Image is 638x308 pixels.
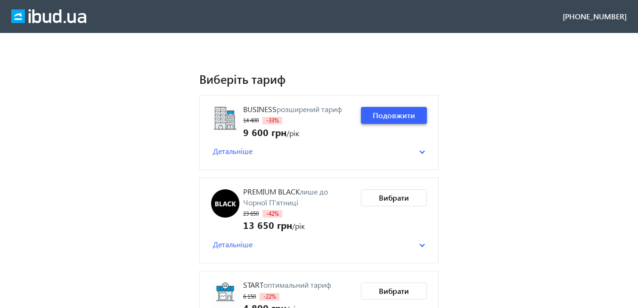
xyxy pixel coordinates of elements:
span: 9 600 грн [243,125,286,138]
span: розширений тариф [277,104,342,114]
span: лише до Чорної П'ятниці [243,186,328,207]
button: Подовжити [361,107,427,124]
span: Вибрати [379,193,409,203]
img: Business [211,107,239,135]
span: -22% [260,293,279,300]
div: /рік [243,125,342,138]
span: 13 650 грн [243,218,292,231]
img: PREMIUM BLACK [211,189,239,218]
div: [PHONE_NUMBER] [563,11,627,22]
span: PREMIUM BLACK [243,186,300,196]
h1: Виберіть тариф [199,71,439,87]
span: 23 650 [243,210,259,217]
span: -33% [262,117,282,124]
span: -42% [262,210,282,218]
span: Вибрати [379,286,409,296]
div: /рік [243,218,353,231]
mat-expansion-panel-header: Детальніше [211,237,427,251]
span: Start [243,280,263,290]
button: Вибрати [361,283,427,300]
img: ibud_full_logo_white.svg [11,9,86,24]
span: Детальніше [213,146,253,156]
span: Детальніше [213,239,253,250]
span: Подовжити [373,110,415,121]
span: Business [243,104,277,114]
span: 6 150 [243,293,256,300]
mat-expansion-panel-header: Детальніше [211,144,427,158]
span: оптимальний тариф [263,280,331,290]
span: 14 400 [243,117,259,124]
button: Вибрати [361,189,427,206]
